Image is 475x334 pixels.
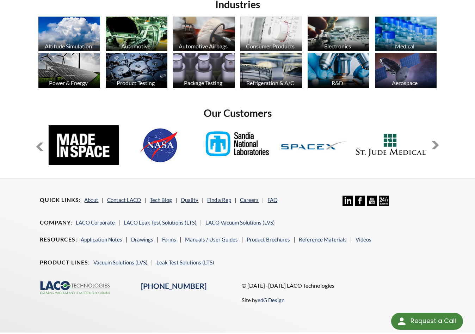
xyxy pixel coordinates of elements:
[173,53,235,88] img: industry_Package_670x376.jpg
[374,43,436,49] div: Medical
[162,236,176,243] a: Forms
[124,219,197,226] a: LACO Leak Test Solutions (LTS)
[38,17,100,51] img: industry_AltitudeSim_670x376.jpg
[38,53,100,88] img: industry_Power-2_670x376.jpg
[141,281,206,291] a: [PHONE_NUMBER]
[375,53,437,90] a: Aerospace
[308,17,369,51] img: industry_Electronics_670x376.jpg
[202,125,273,165] img: Sandia-Natl-Labs.jpg
[240,53,302,88] img: industry_HVAC_670x376.jpg
[106,17,167,51] img: industry_Automotive_670x376.jpg
[308,17,369,53] a: Electronics
[185,236,238,243] a: Manuals / User Guides
[308,53,369,90] a: R&D
[375,53,437,88] img: Artboard_1.jpg
[40,259,90,266] h4: Product Lines
[172,43,234,49] div: Automotive Airbags
[267,197,278,203] a: FAQ
[375,17,437,53] a: Medical
[240,53,302,90] a: Refrigeration & A/C
[37,79,99,86] div: Power & Energy
[411,313,456,329] div: Request a Call
[375,17,437,51] img: industry_Medical_670x376.jpg
[40,219,72,226] h4: Company
[38,53,100,90] a: Power & Energy
[107,197,141,203] a: Contact LACO
[207,197,231,203] a: Find a Rep
[279,125,350,165] img: SpaceX.jpg
[239,79,301,86] div: Refrigeration & A/C
[49,125,119,165] img: MadeInSpace.jpg
[81,236,122,243] a: Application Notes
[239,43,301,49] div: Consumer Products
[379,196,389,206] img: 24/7 Support Icon
[379,201,389,207] a: 24/7 Support
[150,197,172,203] a: Tech Blog
[156,259,214,266] a: Leak Test Solutions (LTS)
[205,219,275,226] a: LACO Vacuum Solutions (LVS)
[173,17,235,53] a: Automotive Airbags
[242,296,284,304] p: Site by
[173,17,235,51] img: industry_Auto-Airbag_670x376.jpg
[40,196,81,204] h4: Quick Links
[356,236,371,243] a: Videos
[299,236,347,243] a: Reference Materials
[172,79,234,86] div: Package Testing
[240,197,259,203] a: Careers
[374,79,436,86] div: Aerospace
[106,53,167,88] img: industry_ProductTesting_670x376.jpg
[173,53,235,90] a: Package Testing
[38,17,100,53] a: Altitude Simulation
[307,43,369,49] div: Electronics
[106,53,167,90] a: Product Testing
[247,236,290,243] a: Product Brochures
[105,79,167,86] div: Product Testing
[76,219,115,226] a: LACO Corporate
[36,107,439,120] h2: Our Customers
[242,281,435,290] p: © [DATE] -[DATE] LACO Technologies
[106,17,167,53] a: Automotive
[105,43,167,49] div: Automotive
[40,236,77,243] h4: Resources
[396,316,407,327] img: round button
[84,197,98,203] a: About
[258,297,284,303] a: edG Design
[240,17,302,53] a: Consumer Products
[308,53,369,88] img: industry_R_D_670x376.jpg
[356,125,426,165] img: LOGO_200x112.jpg
[307,79,369,86] div: R&D
[181,197,198,203] a: Quality
[125,125,196,165] img: NASA.jpg
[93,259,148,266] a: Vacuum Solutions (LVS)
[37,43,99,49] div: Altitude Simulation
[131,236,153,243] a: Drawings
[240,17,302,51] img: industry_Consumer_670x376.jpg
[391,313,463,330] div: Request a Call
